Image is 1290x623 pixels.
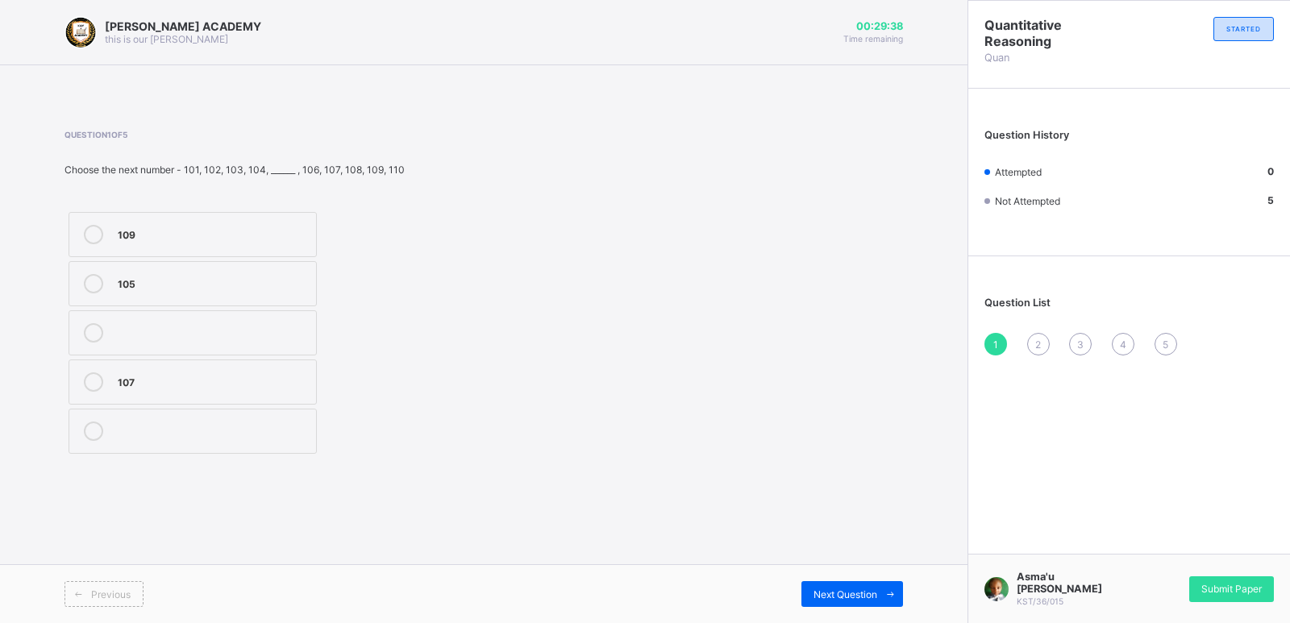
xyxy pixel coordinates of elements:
span: 2 [1035,338,1041,351]
span: Not Attempted [995,195,1060,207]
span: Question 1 of 5 [64,130,492,139]
span: Attempted [995,166,1042,178]
b: 0 [1267,165,1274,177]
span: 1 [993,338,998,351]
span: Question List [984,297,1051,309]
span: [PERSON_NAME] ACADEMY [105,19,261,33]
span: Question History [984,129,1069,141]
span: Next Question [814,588,877,600]
span: Previous [91,588,131,600]
span: Submit Paper [1201,583,1262,595]
span: 00:29:38 [843,20,903,32]
div: 107 [118,372,308,388]
span: Quan [984,52,1130,64]
div: 109 [118,225,308,241]
div: 105 [118,274,308,290]
span: Time remaining [843,34,903,44]
span: this is our [PERSON_NAME] [105,33,228,45]
span: STARTED [1226,25,1261,33]
span: Asma'u [PERSON_NAME] [1017,571,1130,595]
span: Quantitative Reasoning [984,17,1130,49]
span: KST/36/015 [1017,596,1063,606]
span: 5 [1163,338,1168,351]
span: 4 [1120,338,1126,351]
b: 5 [1267,194,1274,206]
div: Choose the next number - 101, 102, 103, 104, ______ , 106, 107, 108, 109, 110 [64,164,492,176]
span: 3 [1077,338,1084,351]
